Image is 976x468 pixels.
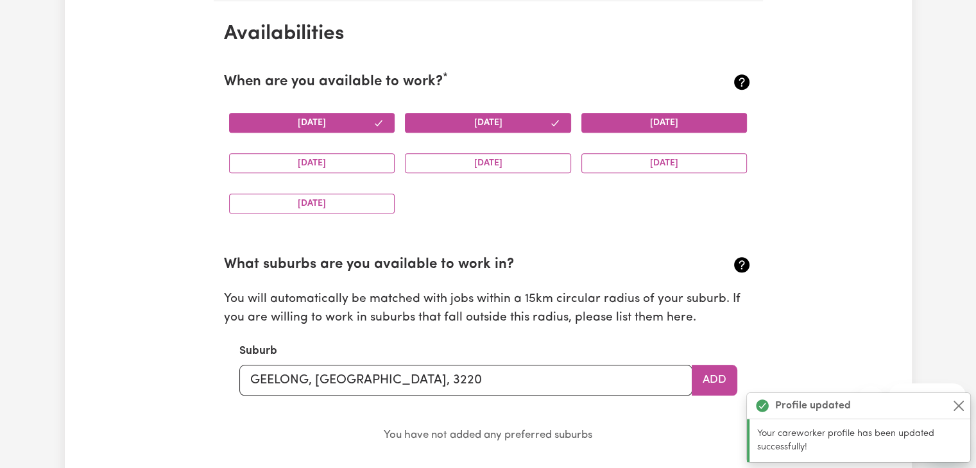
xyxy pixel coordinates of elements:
[229,194,395,213] button: [DATE]
[405,113,571,133] button: [DATE]
[692,365,737,396] button: Add to preferred suburbs
[239,365,692,396] input: e.g. North Bondi, New South Wales
[229,113,395,133] button: [DATE]
[224,74,665,91] h2: When are you available to work?
[581,113,748,133] button: [DATE]
[581,153,748,173] button: [DATE]
[229,153,395,173] button: [DATE]
[239,343,277,360] label: Suburb
[757,427,963,455] p: Your careworker profile has been updated successfully!
[8,9,78,19] span: Need any help?
[889,383,966,412] iframe: Message from company
[858,386,884,412] iframe: Close message
[775,398,851,414] strong: Profile updated
[224,256,665,274] h2: What suburbs are you available to work in?
[224,22,753,46] h2: Availabilities
[405,153,571,173] button: [DATE]
[224,290,753,328] p: You will automatically be matched with jobs within a 15km circular radius of your suburb. If you ...
[384,430,592,440] small: You have not added any preferred suburbs
[951,398,966,414] button: Close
